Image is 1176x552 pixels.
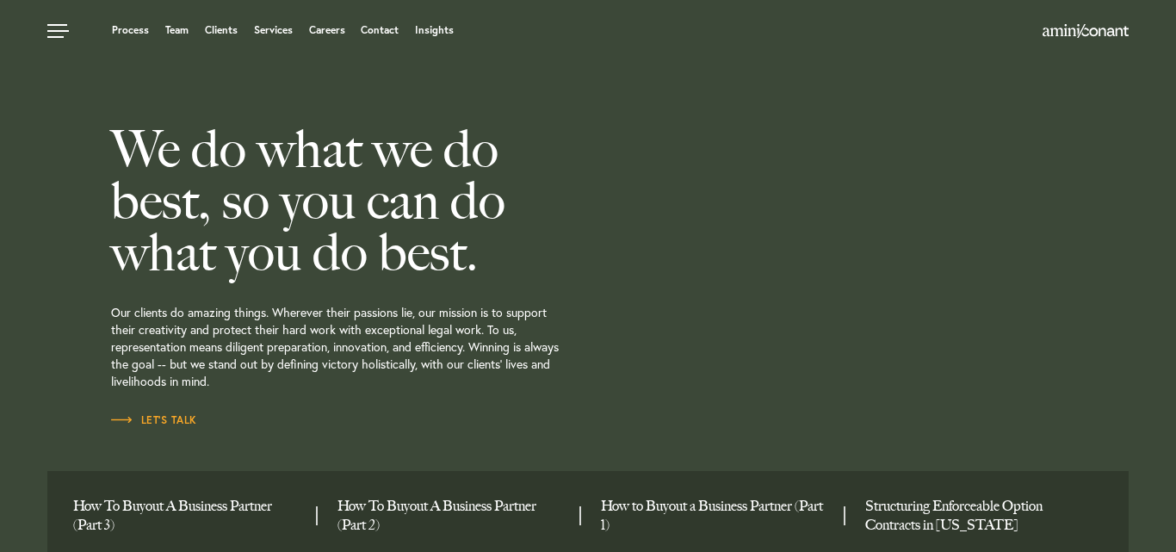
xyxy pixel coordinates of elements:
a: Clients [205,25,238,35]
a: Let’s Talk [111,412,197,429]
a: Process [112,25,149,35]
a: How To Buyout A Business Partner (Part 3) [73,497,303,535]
a: Careers [309,25,345,35]
a: Team [165,25,189,35]
a: Services [254,25,293,35]
img: Amini & Conant [1043,24,1129,38]
a: Contact [361,25,399,35]
span: Let’s Talk [111,415,197,425]
a: Structuring Enforceable Option Contracts in Texas [865,497,1095,535]
a: Insights [415,25,454,35]
a: How To Buyout A Business Partner (Part 2) [337,497,567,535]
a: How to Buyout a Business Partner (Part 1) [601,497,831,535]
h2: We do what we do best, so you can do what you do best. [111,123,673,278]
p: Our clients do amazing things. Wherever their passions lie, our mission is to support their creat... [111,278,673,412]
